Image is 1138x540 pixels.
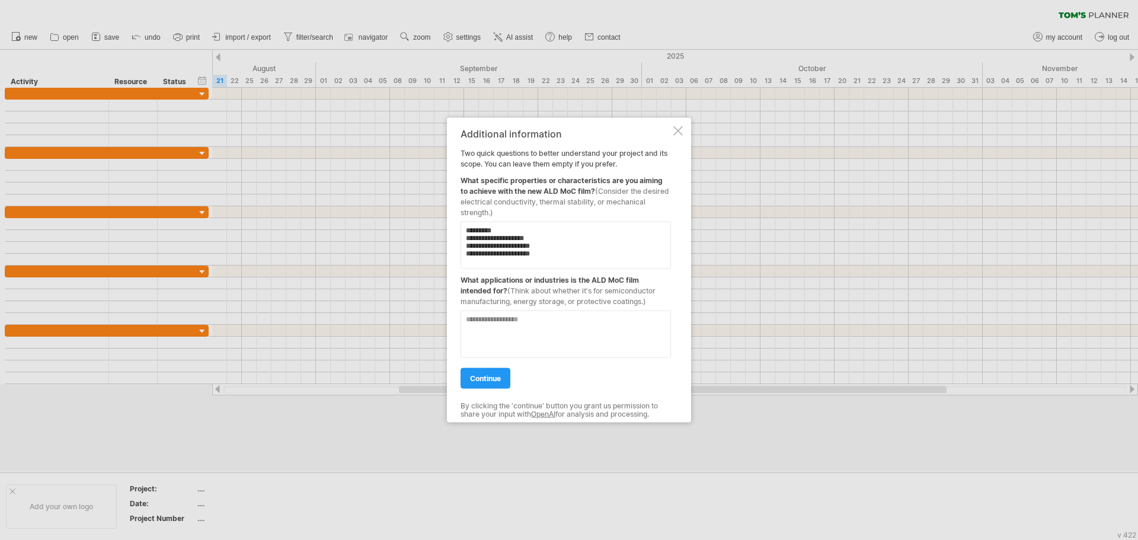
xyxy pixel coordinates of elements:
[461,401,671,418] div: By clicking the 'continue' button you grant us permission to share your input with for analysis a...
[461,368,510,388] a: continue
[470,373,501,382] span: continue
[461,128,671,412] div: Two quick questions to better understand your project and its scope. You can leave them empty if ...
[461,186,669,216] span: (Consider the desired electrical conductivity, thermal stability, or mechanical strength.)
[461,128,671,139] div: Additional information
[531,410,555,418] a: OpenAI
[461,286,656,305] span: (Think about whether it's for semiconductor manufacturing, energy storage, or protective coatings.)
[461,269,671,306] div: What applications or industries is the ALD MoC film intended for?
[461,169,671,218] div: What specific properties or characteristics are you aiming to achieve with the new ALD MoC film?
